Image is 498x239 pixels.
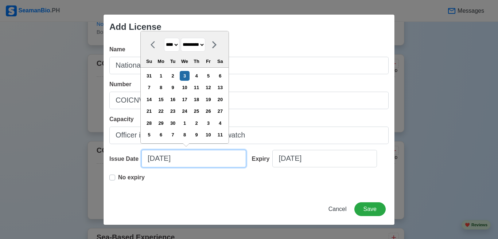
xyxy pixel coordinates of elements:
[215,83,225,92] div: Choose Saturday, September 13th, 2025
[156,130,166,140] div: Choose Monday, October 6th, 2025
[156,56,166,66] div: Mo
[203,118,213,128] div: Choose Friday, October 3rd, 2025
[203,71,213,81] div: Choose Friday, September 5th, 2025
[156,95,166,104] div: Choose Monday, September 15th, 2025
[144,71,154,81] div: Choose Sunday, August 31st, 2025
[144,95,154,104] div: Choose Sunday, September 14th, 2025
[109,155,141,163] div: Issue Date
[203,56,213,66] div: Fr
[180,106,190,116] div: Choose Wednesday, September 24th, 2025
[191,106,201,116] div: Choose Thursday, September 25th, 2025
[168,83,178,92] div: Choose Tuesday, September 9th, 2025
[144,83,154,92] div: Choose Sunday, September 7th, 2025
[180,95,190,104] div: Choose Wednesday, September 17th, 2025
[215,130,225,140] div: Choose Saturday, October 11th, 2025
[191,83,201,92] div: Choose Thursday, September 11th, 2025
[109,92,389,109] input: Ex: EMM1234567890
[354,202,386,216] button: Save
[109,81,131,87] span: Number
[180,71,190,81] div: Choose Wednesday, September 3rd, 2025
[168,106,178,116] div: Choose Tuesday, September 23rd, 2025
[180,130,190,140] div: Choose Wednesday, October 8th, 2025
[215,95,225,104] div: Choose Saturday, September 20th, 2025
[215,56,225,66] div: Sa
[144,56,154,66] div: Su
[143,70,226,141] div: month 2025-09
[168,118,178,128] div: Choose Tuesday, September 30th, 2025
[168,130,178,140] div: Choose Tuesday, October 7th, 2025
[215,71,225,81] div: Choose Saturday, September 6th, 2025
[109,116,134,122] span: Capacity
[215,106,225,116] div: Choose Saturday, September 27th, 2025
[191,118,201,128] div: Choose Thursday, October 2nd, 2025
[144,118,154,128] div: Choose Sunday, September 28th, 2025
[203,106,213,116] div: Choose Friday, September 26th, 2025
[328,206,347,212] span: Cancel
[144,130,154,140] div: Choose Sunday, October 5th, 2025
[168,95,178,104] div: Choose Tuesday, September 16th, 2025
[180,56,190,66] div: We
[191,56,201,66] div: Th
[203,130,213,140] div: Choose Friday, October 10th, 2025
[203,95,213,104] div: Choose Friday, September 19th, 2025
[191,130,201,140] div: Choose Thursday, October 9th, 2025
[109,127,389,144] input: Ex: Master
[144,106,154,116] div: Choose Sunday, September 21st, 2025
[109,57,389,74] input: Ex: National Certificate of Competency
[109,20,162,33] div: Add License
[180,118,190,128] div: Choose Wednesday, October 1st, 2025
[191,71,201,81] div: Choose Thursday, September 4th, 2025
[156,83,166,92] div: Choose Monday, September 8th, 2025
[156,106,166,116] div: Choose Monday, September 22nd, 2025
[252,155,273,163] div: Expiry
[109,46,125,52] span: Name
[168,56,178,66] div: Tu
[324,202,351,216] button: Cancel
[180,83,190,92] div: Choose Wednesday, September 10th, 2025
[168,71,178,81] div: Choose Tuesday, September 2nd, 2025
[156,118,166,128] div: Choose Monday, September 29th, 2025
[215,118,225,128] div: Choose Saturday, October 4th, 2025
[156,71,166,81] div: Choose Monday, September 1st, 2025
[118,173,145,182] p: No expiry
[191,95,201,104] div: Choose Thursday, September 18th, 2025
[203,83,213,92] div: Choose Friday, September 12th, 2025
